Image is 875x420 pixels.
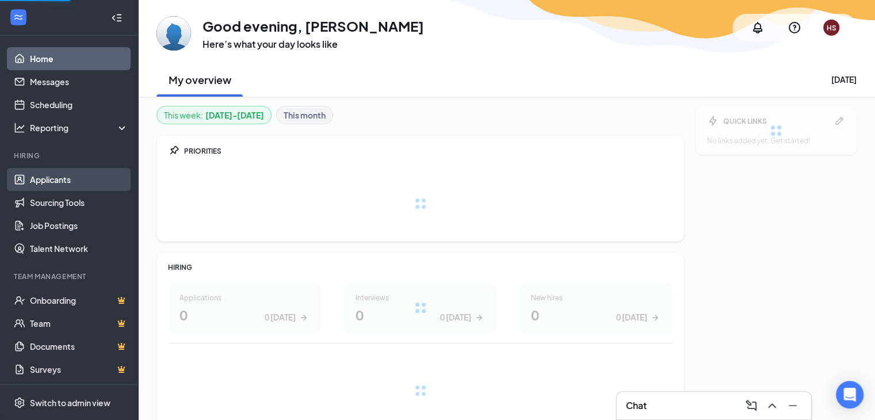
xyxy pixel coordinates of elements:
[30,312,128,335] a: TeamCrown
[30,358,128,381] a: SurveysCrown
[164,109,264,121] div: This week :
[30,70,128,93] a: Messages
[30,93,128,116] a: Scheduling
[831,74,857,85] div: [DATE]
[30,214,128,237] a: Job Postings
[202,38,424,51] h3: Here’s what your day looks like
[156,16,191,51] img: Heather Shockley
[827,23,836,33] div: HS
[30,47,128,70] a: Home
[13,12,24,23] svg: WorkstreamLogo
[30,191,128,214] a: Sourcing Tools
[168,262,673,272] div: HIRING
[30,168,128,191] a: Applicants
[763,396,781,415] button: ChevronUp
[202,16,424,36] h1: Good evening, [PERSON_NAME]
[626,399,647,412] h3: Chat
[14,272,126,281] div: Team Management
[184,146,673,156] div: PRIORITIES
[30,397,110,408] div: Switch to admin view
[751,21,765,35] svg: Notifications
[30,237,128,260] a: Talent Network
[14,122,25,133] svg: Analysis
[111,12,123,24] svg: Collapse
[784,396,802,415] button: Minimize
[30,335,128,358] a: DocumentsCrown
[744,399,758,413] svg: ComposeMessage
[14,397,25,408] svg: Settings
[205,109,264,121] b: [DATE] - [DATE]
[742,396,761,415] button: ComposeMessage
[168,145,179,156] svg: Pin
[284,109,326,121] b: This month
[30,122,129,133] div: Reporting
[836,381,863,408] div: Open Intercom Messenger
[788,21,801,35] svg: QuestionInfo
[30,289,128,312] a: OnboardingCrown
[169,72,231,87] h2: My overview
[765,399,779,413] svg: ChevronUp
[786,399,800,413] svg: Minimize
[14,151,126,161] div: Hiring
